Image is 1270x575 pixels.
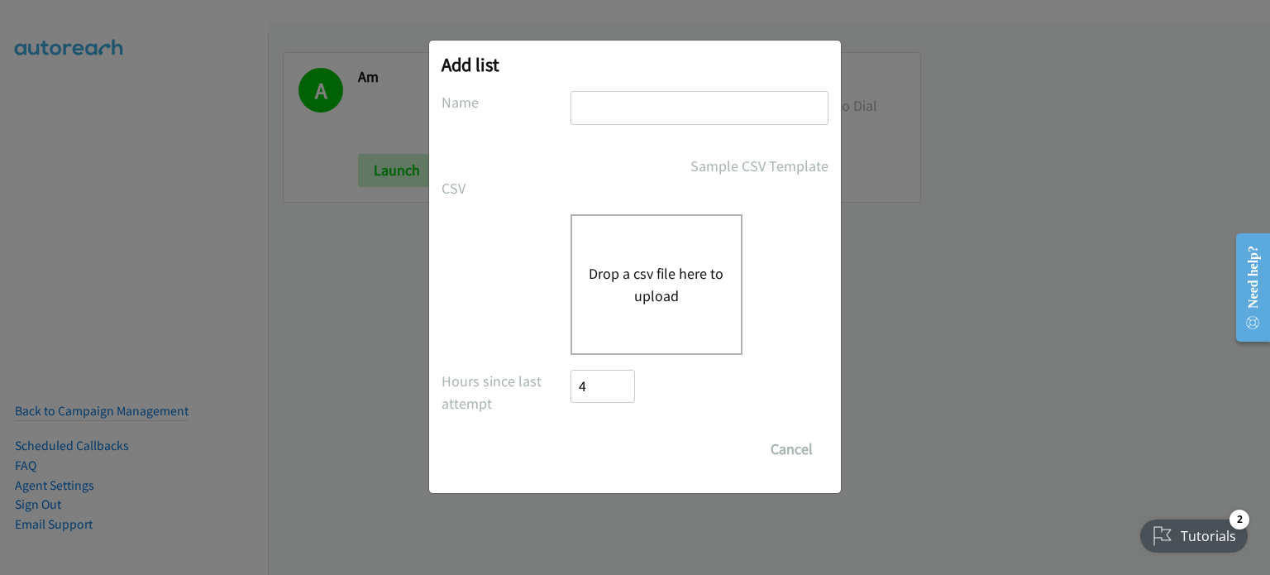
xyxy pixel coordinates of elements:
[690,155,828,177] a: Sample CSV Template
[442,370,571,414] label: Hours since last attempt
[1130,503,1258,563] iframe: Checklist
[442,91,571,113] label: Name
[442,53,828,76] h2: Add list
[1223,222,1270,353] iframe: Resource Center
[589,262,724,307] button: Drop a csv file here to upload
[755,433,828,466] button: Cancel
[442,177,571,199] label: CSV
